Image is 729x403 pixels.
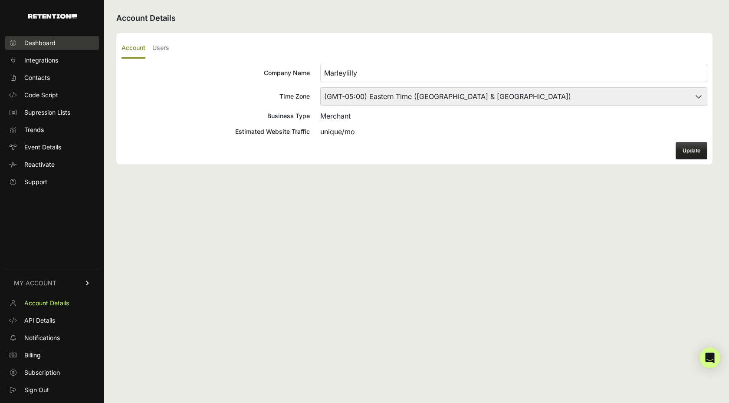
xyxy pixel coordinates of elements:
[121,69,310,77] div: Company Name
[24,160,55,169] span: Reactivate
[24,178,47,186] span: Support
[24,73,50,82] span: Contacts
[24,351,41,360] span: Billing
[24,316,55,325] span: API Details
[5,158,99,172] a: Reactivate
[24,108,70,117] span: Supression Lists
[5,53,99,67] a: Integrations
[676,142,707,159] button: Update
[24,39,56,47] span: Dashboard
[116,12,713,24] h2: Account Details
[5,88,99,102] a: Code Script
[24,91,58,99] span: Code Script
[5,331,99,345] a: Notifications
[320,111,707,121] div: Merchant
[152,38,169,59] label: Users
[5,123,99,137] a: Trends
[5,296,99,310] a: Account Details
[5,106,99,119] a: Supression Lists
[320,87,707,106] select: Time Zone
[320,64,707,82] input: Company Name
[121,112,310,120] div: Business Type
[5,366,99,380] a: Subscription
[5,270,99,296] a: MY ACCOUNT
[699,347,720,368] div: Open Intercom Messenger
[24,299,69,307] span: Account Details
[5,348,99,362] a: Billing
[5,140,99,154] a: Event Details
[24,386,49,394] span: Sign Out
[24,368,60,377] span: Subscription
[121,127,310,136] div: Estimated Website Traffic
[24,56,58,65] span: Integrations
[14,279,56,287] span: MY ACCOUNT
[121,38,145,59] label: Account
[320,126,707,137] div: unique/mo
[24,143,61,152] span: Event Details
[5,314,99,327] a: API Details
[5,383,99,397] a: Sign Out
[24,126,44,134] span: Trends
[5,175,99,189] a: Support
[121,92,310,101] div: Time Zone
[24,334,60,342] span: Notifications
[5,36,99,50] a: Dashboard
[5,71,99,85] a: Contacts
[28,14,77,19] img: Retention.com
